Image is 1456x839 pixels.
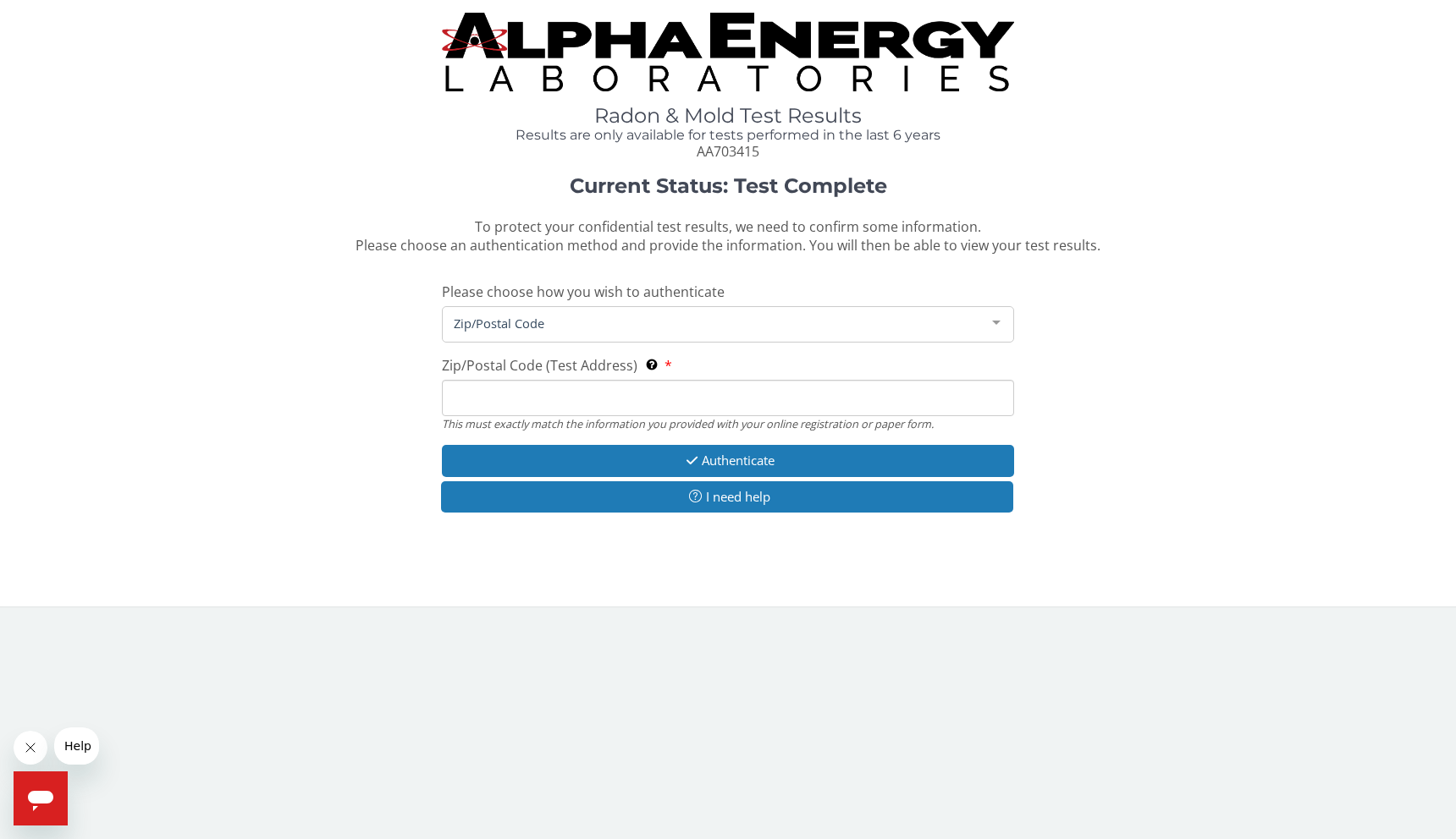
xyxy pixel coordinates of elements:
iframe: Button to launch messaging window [14,771,68,825]
span: Please choose how you wish to authenticate [442,282,725,301]
strong: Current Status: Test Complete [570,173,887,198]
iframe: Close message [14,731,47,765]
h4: Results are only available for tests performed in the last 6 years [442,128,1014,143]
iframe: Message from company [54,727,99,765]
span: AA703415 [697,142,759,161]
span: Zip/Postal Code (Test Address) [442,356,637,375]
img: TightCrop.jpg [442,13,1014,91]
span: Zip/Postal Code [449,314,979,332]
div: This must exactly match the information you provided with your online registration or paper form. [442,416,1014,431]
button: Authenticate [442,445,1014,476]
h1: Radon & Mold Test Results [442,105,1014,127]
span: To protect your confidential test results, we need to confirm some information. Please choose an ... [356,217,1100,255]
button: I need help [441,481,1013,513]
